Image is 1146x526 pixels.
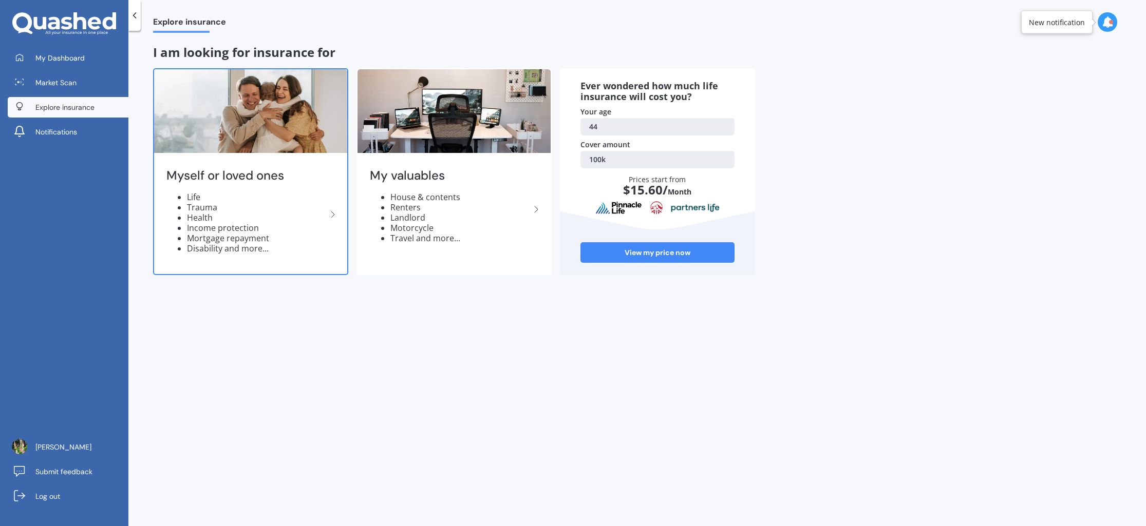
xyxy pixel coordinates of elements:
[390,192,530,202] li: House & contents
[35,466,92,477] span: Submit feedback
[8,486,128,506] a: Log out
[8,122,128,142] a: Notifications
[580,140,735,150] div: Cover amount
[595,201,643,215] img: pinnacle
[8,97,128,118] a: Explore insurance
[580,151,735,168] a: 100k
[35,53,85,63] span: My Dashboard
[370,168,530,184] h2: My valuables
[650,201,663,215] img: aia
[8,461,128,482] a: Submit feedback
[1029,17,1085,27] div: New notification
[187,212,327,223] li: Health
[390,212,530,223] li: Landlord
[358,69,551,153] img: My valuables
[187,233,327,243] li: Mortgage repayment
[671,203,720,212] img: partnersLife
[8,437,128,457] a: [PERSON_NAME]
[580,107,735,117] div: Your age
[668,187,691,197] span: Month
[187,223,327,233] li: Income protection
[8,48,128,68] a: My Dashboard
[35,491,60,501] span: Log out
[187,192,327,202] li: Life
[154,69,347,153] img: Myself or loved ones
[390,223,530,233] li: Motorcycle
[580,118,735,135] a: 44
[35,102,95,112] span: Explore insurance
[35,127,77,137] span: Notifications
[8,72,128,93] a: Market Scan
[591,174,724,206] div: Prices start from
[580,242,735,263] a: View my price now
[35,442,91,452] span: [PERSON_NAME]
[390,233,530,243] li: Travel and more...
[187,202,327,212] li: Trauma
[153,17,226,31] span: Explore insurance
[390,202,530,212] li: Renters
[35,77,77,88] span: Market Scan
[187,243,327,254] li: Disability and more...
[166,168,327,184] h2: Myself or loved ones
[580,81,735,103] div: Ever wondered how much life insurance will cost you?
[623,181,668,198] span: $ 15.60 /
[153,44,335,61] span: I am looking for insurance for
[12,439,27,454] img: ACg8ocIf2BtDXmFWYaboHDLMKj9pyp6EKYYVvGSZuktIyNGtqqRauwg=s96-c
